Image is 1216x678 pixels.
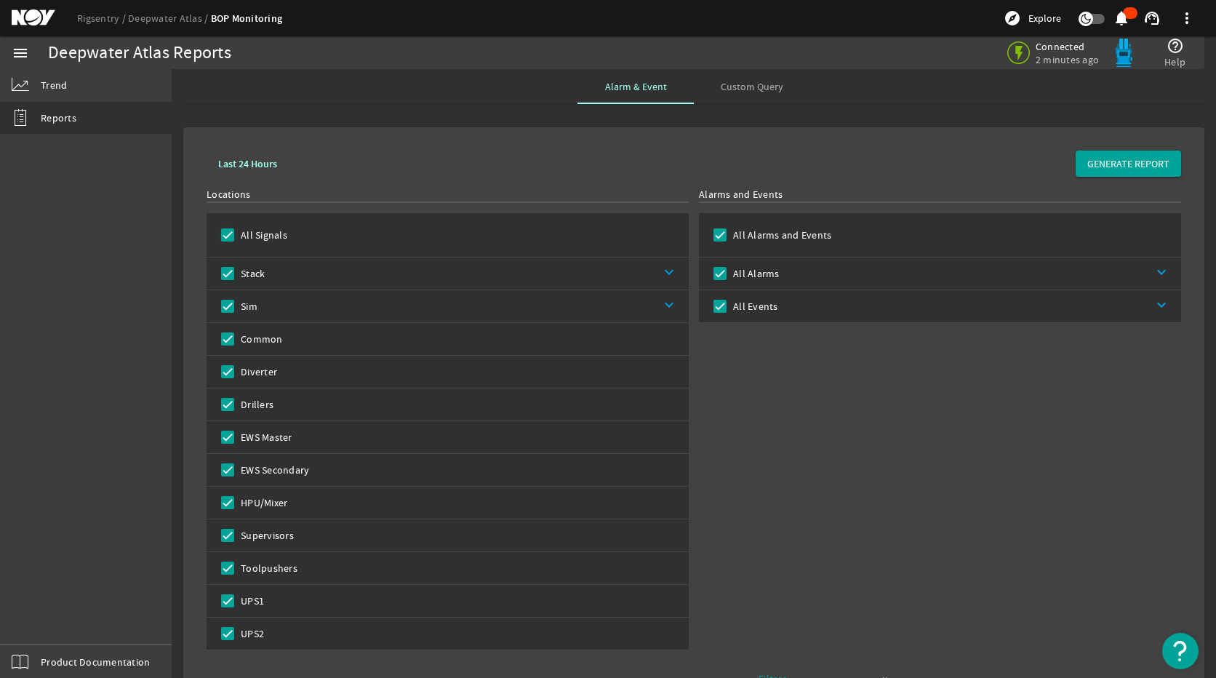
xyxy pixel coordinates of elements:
mat-icon: menu [12,44,29,62]
label: All Alarms [730,266,780,281]
a: Rigsentry [77,12,128,25]
label: Common [238,332,283,346]
div: Alarms and Events [699,187,1181,202]
label: UPS1 [238,594,264,608]
label: Stack [238,266,265,281]
mat-icon: support_agent [1143,9,1161,27]
span: Reports [41,111,76,125]
span: Product Documentation [41,655,150,669]
label: Sim [238,299,257,314]
a: BOP Monitoring [211,12,283,25]
label: All Signals [238,228,287,242]
label: UPS2 [238,626,264,641]
span: 2 minutes ago [1036,53,1099,66]
button: Open Resource Center [1162,633,1199,669]
label: HPU/Mixer [238,495,287,510]
label: Diverter [238,364,277,379]
label: EWS Master [238,430,292,444]
button: Last 24 Hours [207,151,289,177]
a: Deepwater Atlas [128,12,211,25]
span: Alarm & Event [605,81,667,92]
label: Toolpushers [238,561,297,575]
button: Explore [998,7,1067,30]
label: Drillers [238,397,273,412]
mat-icon: notifications [1113,9,1130,27]
label: EWS Secondary [238,463,309,477]
div: Locations [207,187,689,202]
span: Explore [1028,11,1061,25]
label: Supervisors [238,528,294,543]
label: All Alarms and Events [730,228,831,242]
span: Connected [1036,40,1099,53]
mat-icon: help_outline [1167,37,1184,55]
span: Trend [41,78,67,92]
button: more_vert [1169,1,1204,36]
span: Help [1164,55,1185,69]
span: Custom Query [721,81,783,92]
span: GENERATE REPORT [1087,156,1169,171]
label: All Events [730,299,778,314]
img: Bluepod.svg [1109,39,1138,68]
button: GENERATE REPORT [1076,151,1181,177]
mat-icon: explore [1004,9,1021,27]
div: Deepwater Atlas Reports [48,46,231,60]
b: Last 24 Hours [218,157,277,171]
